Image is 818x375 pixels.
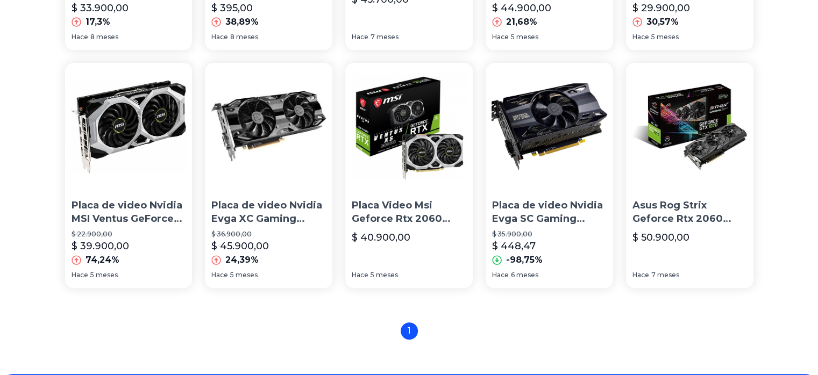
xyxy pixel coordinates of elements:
[345,63,473,287] a: Placa Video Msi Geforce Rtx 2060 Ventus Xs 6gb Placa Video Msi Geforce Rtx 2060 Ventus Xs 6gb$ 40...
[86,254,119,266] p: 74,24%
[352,230,410,245] p: $ 40.900,00
[211,230,326,239] p: $ 36.900,00
[632,199,747,226] p: Asus Rog Strix Geforce Rtx 2060 Super Advanced Overclocked E
[492,230,607,239] p: $ 35.900,00
[72,271,88,279] span: Hace
[651,271,679,279] span: 7 meses
[205,63,332,190] img: Placa de video Nvidia Evga XC Gaming GeForce RTX 20 Series RTX 2060 12G-P4-2263-KR 12GB
[65,63,193,287] a: Placa de video Nvidia MSI Ventus GeForce RTX 20 Series RTX 2060 GEFORCE RTX 2060 VENTUS 6G OC OC ...
[72,199,186,226] p: Placa de video Nvidia MSI Ventus GeForce RTX 20 Series RTX 2060 GEFORCE RTX 2060 VENTUS 6G OC OC ...
[72,230,186,239] p: $ 22.900,00
[90,33,118,41] span: 8 meses
[230,271,258,279] span: 5 meses
[72,33,88,41] span: Hace
[345,63,473,190] img: Placa Video Msi Geforce Rtx 2060 Ventus Xs 6gb
[86,16,110,28] p: 17,3%
[626,63,753,190] img: Asus Rog Strix Geforce Rtx 2060 Super Advanced Overclocked E
[511,271,538,279] span: 6 meses
[211,271,228,279] span: Hace
[632,1,690,16] p: $ 29.900,00
[72,239,129,254] p: $ 39.900,00
[352,33,368,41] span: Hace
[626,63,753,287] a: Asus Rog Strix Geforce Rtx 2060 Super Advanced Overclocked EAsus Rog Strix Geforce Rtx 2060 Super...
[506,16,537,28] p: 21,68%
[492,199,607,226] p: Placa de video Nvidia Evga SC Gaming GeForce RTX 20 Series RTX 2060 06G-P4-2062-KR 6GB
[632,271,649,279] span: Hace
[352,199,466,226] p: Placa Video Msi Geforce Rtx 2060 Ventus Xs 6gb
[492,239,536,254] p: $ 448,47
[632,230,689,245] p: $ 50.900,00
[492,271,509,279] span: Hace
[511,33,538,41] span: 5 meses
[90,271,118,279] span: 5 meses
[72,1,129,16] p: $ 33.900,00
[211,33,228,41] span: Hace
[492,33,509,41] span: Hace
[211,199,326,226] p: Placa de video Nvidia Evga XC Gaming GeForce RTX 20 Series RTX 2060 12G-P4-2263-KR 12GB
[205,63,332,287] a: Placa de video Nvidia Evga XC Gaming GeForce RTX 20 Series RTX 2060 12G-P4-2263-KR 12GBPlaca de v...
[230,33,258,41] span: 8 meses
[352,271,368,279] span: Hace
[371,271,398,279] span: 5 meses
[651,33,679,41] span: 5 meses
[486,63,613,190] img: Placa de video Nvidia Evga SC Gaming GeForce RTX 20 Series RTX 2060 06G-P4-2062-KR 6GB
[486,63,613,287] a: Placa de video Nvidia Evga SC Gaming GeForce RTX 20 Series RTX 2060 06G-P4-2062-KR 6GBPlaca de vi...
[632,33,649,41] span: Hace
[371,33,399,41] span: 7 meses
[225,254,259,266] p: 24,39%
[492,1,551,16] p: $ 44.900,00
[211,1,253,16] p: $ 395,00
[506,254,543,266] p: -98,75%
[646,16,679,28] p: 30,57%
[211,239,269,254] p: $ 45.900,00
[225,16,259,28] p: 38,89%
[65,63,193,190] img: Placa de video Nvidia MSI Ventus GeForce RTX 20 Series RTX 2060 GEFORCE RTX 2060 VENTUS 6G OC OC ...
